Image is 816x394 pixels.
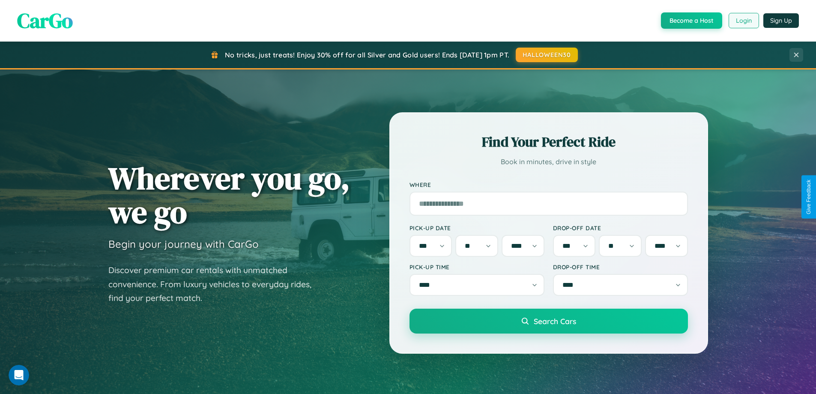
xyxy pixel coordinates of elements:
[806,180,812,214] div: Give Feedback
[409,309,688,334] button: Search Cars
[108,161,350,229] h1: Wherever you go, we go
[553,224,688,232] label: Drop-off Date
[409,181,688,188] label: Where
[108,238,259,250] h3: Begin your journey with CarGo
[763,13,799,28] button: Sign Up
[108,263,323,305] p: Discover premium car rentals with unmatched convenience. From luxury vehicles to everyday rides, ...
[409,156,688,168] p: Book in minutes, drive in style
[516,48,578,62] button: HALLOWEEN30
[729,13,759,28] button: Login
[534,316,576,326] span: Search Cars
[225,51,509,59] span: No tricks, just treats! Enjoy 30% off for all Silver and Gold users! Ends [DATE] 1pm PT.
[9,365,29,385] iframe: Intercom live chat
[409,132,688,151] h2: Find Your Perfect Ride
[553,263,688,271] label: Drop-off Time
[409,263,544,271] label: Pick-up Time
[409,224,544,232] label: Pick-up Date
[17,6,73,35] span: CarGo
[661,12,722,29] button: Become a Host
